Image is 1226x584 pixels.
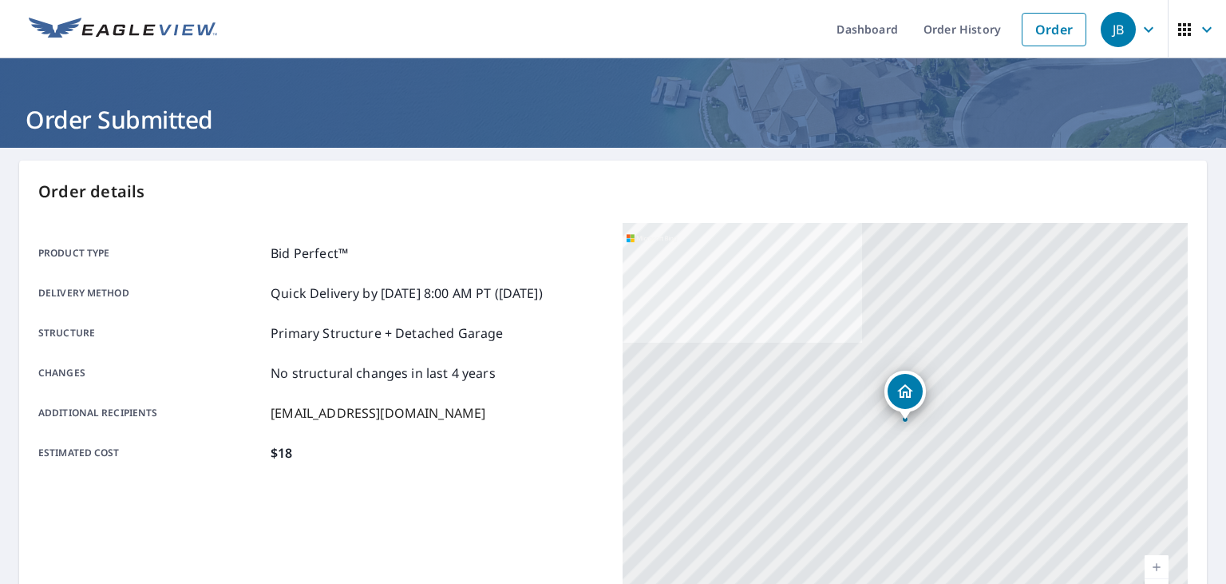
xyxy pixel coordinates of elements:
[271,244,348,263] p: Bid Perfect™
[884,371,926,420] div: Dropped pin, building 1, Residential property, 515 W Pottawatamie St Tecumseh, MI 49286
[1145,555,1169,579] a: Current Level 17, Zoom In
[38,324,264,343] p: Structure
[38,244,264,263] p: Product type
[38,443,264,463] p: Estimated cost
[271,443,292,463] p: $18
[38,364,264,383] p: Changes
[271,364,496,383] p: No structural changes in last 4 years
[38,180,1188,204] p: Order details
[271,324,503,343] p: Primary Structure + Detached Garage
[38,284,264,303] p: Delivery method
[38,403,264,423] p: Additional recipients
[271,284,543,303] p: Quick Delivery by [DATE] 8:00 AM PT ([DATE])
[19,103,1207,136] h1: Order Submitted
[29,18,217,42] img: EV Logo
[1022,13,1086,46] a: Order
[271,403,485,423] p: [EMAIL_ADDRESS][DOMAIN_NAME]
[1101,12,1136,47] div: JB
